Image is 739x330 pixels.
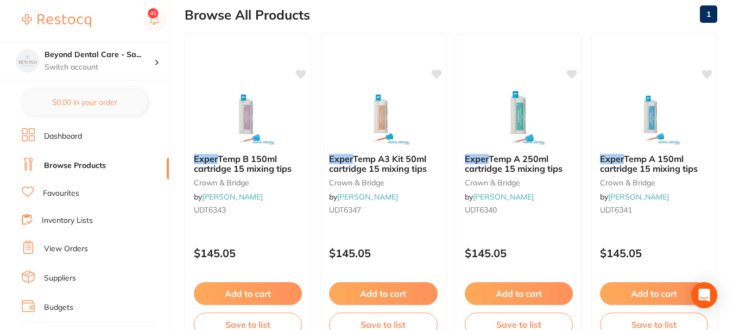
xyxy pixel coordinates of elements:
[329,153,353,164] em: Exper
[329,282,437,305] button: Add to cart
[45,62,154,73] p: Switch account
[465,153,489,164] em: Exper
[45,49,154,60] h4: Beyond Dental Care - Sandstone Point
[202,192,263,202] a: [PERSON_NAME]
[194,178,302,187] small: crown & bridge
[44,302,73,313] a: Budgets
[600,153,698,174] span: Temp A 150ml cartridge 15 mixing tips
[600,282,708,305] button: Add to cart
[22,8,91,33] a: Restocq Logo
[465,282,573,305] button: Add to cart
[329,192,398,202] span: by
[608,192,669,202] a: [PERSON_NAME]
[44,273,76,284] a: Suppliers
[600,178,708,187] small: crown & bridge
[44,131,82,142] a: Dashboard
[194,153,218,164] em: Exper
[465,192,534,202] span: by
[329,247,437,259] p: $145.05
[473,192,534,202] a: [PERSON_NAME]
[465,153,563,174] span: Temp A 250ml cartridge 15 mixing tips
[185,8,310,23] h2: Browse All Products
[600,192,669,202] span: by
[600,247,708,259] p: $145.05
[213,91,283,145] img: Exper Temp B 150ml cartridge 15 mixing tips
[329,205,361,215] span: UDT6347
[600,154,708,174] b: Exper Temp A 150ml cartridge 15 mixing tips
[22,14,91,27] img: Restocq Logo
[194,205,226,215] span: UDT6343
[329,178,437,187] small: crown & bridge
[337,192,398,202] a: [PERSON_NAME]
[329,154,437,174] b: Exper Temp A3 Kit 50ml cartridge 15 mixing tips
[194,247,302,259] p: $145.05
[348,91,419,145] img: Exper Temp A3 Kit 50ml cartridge 15 mixing tips
[691,282,717,308] div: Open Intercom Messenger
[618,91,689,145] img: Exper Temp A 150ml cartridge 15 mixing tips
[600,205,632,215] span: UDT6341
[194,153,292,174] span: Temp B 150ml cartridge 15 mixing tips
[42,215,93,226] a: Inventory Lists
[194,154,302,174] b: Exper Temp B 150ml cartridge 15 mixing tips
[43,188,79,199] a: Favourites
[600,153,624,164] em: Exper
[44,160,106,171] a: Browse Products
[465,154,573,174] b: Exper Temp A 250ml cartridge 15 mixing tips
[194,192,263,202] span: by
[329,153,427,174] span: Temp A3 Kit 50ml cartridge 15 mixing tips
[465,247,573,259] p: $145.05
[700,3,717,25] a: 1
[17,50,39,72] img: Beyond Dental Care - Sandstone Point
[44,244,88,254] a: View Orders
[465,205,497,215] span: UDT6340
[194,282,302,305] button: Add to cart
[22,89,147,115] button: $0.00 in your order
[465,178,573,187] small: crown & bridge
[483,91,554,145] img: Exper Temp A 250ml cartridge 15 mixing tips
